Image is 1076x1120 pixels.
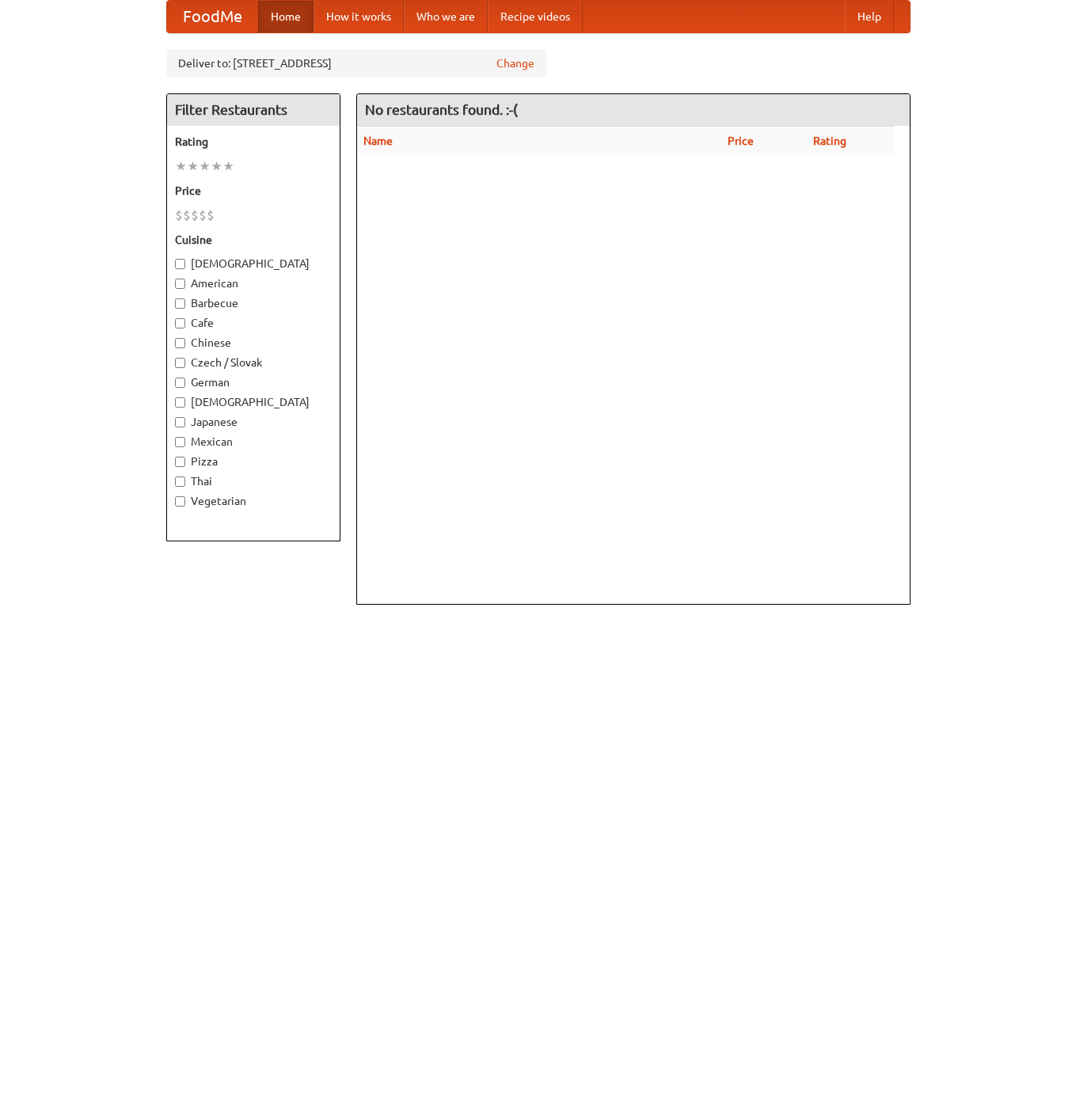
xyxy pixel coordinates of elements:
[175,183,332,199] h5: Price
[175,338,185,348] input: Chinese
[175,417,185,427] input: Japanese
[167,94,340,126] h4: Filter Restaurants
[813,135,846,147] a: Rating
[175,335,332,351] label: Chinese
[175,454,332,469] label: Pizza
[175,315,332,331] label: Cafe
[175,434,332,450] label: Mexican
[404,1,488,32] a: Who we are
[183,207,191,224] li: $
[175,259,185,269] input: [DEMOGRAPHIC_DATA]
[363,135,393,147] a: Name
[175,295,332,311] label: Barbecue
[175,355,332,370] label: Czech / Slovak
[199,207,207,224] li: $
[166,49,546,78] div: Deliver to: [STREET_ADDRESS]
[175,374,332,390] label: German
[175,378,185,388] input: German
[175,493,332,509] label: Vegetarian
[199,158,211,175] li: ★
[175,476,185,487] input: Thai
[191,207,199,224] li: $
[175,275,332,291] label: American
[175,414,332,430] label: Japanese
[365,102,518,117] ng-pluralize: No restaurants found. :-(
[175,207,183,224] li: $
[258,1,314,32] a: Home
[175,397,185,408] input: [DEMOGRAPHIC_DATA]
[187,158,199,175] li: ★
[175,437,185,447] input: Mexican
[175,394,332,410] label: [DEMOGRAPHIC_DATA]
[222,158,234,175] li: ★
[728,135,754,147] a: Price
[175,232,332,248] h5: Cuisine
[488,1,583,32] a: Recipe videos
[207,207,215,224] li: $
[845,1,894,32] a: Help
[175,358,185,368] input: Czech / Slovak
[175,496,185,507] input: Vegetarian
[496,55,534,71] a: Change
[175,318,185,328] input: Cafe
[211,158,222,175] li: ★
[167,1,258,32] a: FoodMe
[175,158,187,175] li: ★
[175,473,332,489] label: Thai
[175,298,185,309] input: Barbecue
[175,134,332,150] h5: Rating
[314,1,404,32] a: How it works
[175,279,185,289] input: American
[175,457,185,467] input: Pizza
[175,256,332,271] label: [DEMOGRAPHIC_DATA]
